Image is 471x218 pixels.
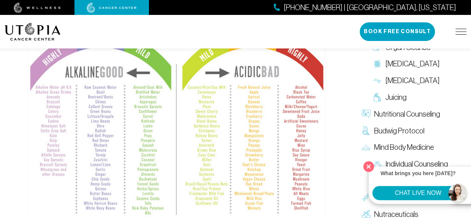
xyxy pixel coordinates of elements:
[14,3,61,13] img: wellness
[373,76,382,85] img: Lymphatic Massage
[385,159,448,170] span: Individual Counseling
[4,23,61,41] img: logo
[385,75,440,86] span: [MEDICAL_DATA]
[369,56,467,73] a: [MEDICAL_DATA]
[360,22,435,41] button: Book Free Consult
[374,109,440,120] span: Nutritional Counseling
[358,139,467,156] a: Mind Body Medicine
[358,106,467,123] a: Nutritional Counseling
[358,189,467,206] a: Epigenetic Therapy
[374,126,424,136] span: Budwig Protocol
[362,126,370,135] img: Budwig Protocol
[362,193,370,202] img: Epigenetic Therapy
[373,93,382,102] img: Juicing
[373,60,382,69] img: Colon Therapy
[369,72,467,89] a: [MEDICAL_DATA]
[374,142,434,153] span: Mind Body Medicine
[361,159,376,174] button: Close
[358,123,467,139] a: Budwig Protocol
[369,89,467,106] a: Juicing
[455,29,467,35] img: icon-hamburger
[362,110,370,119] img: Nutritional Counseling
[385,59,440,70] span: [MEDICAL_DATA]
[373,160,382,169] img: Individual Counseling
[362,143,370,152] img: Mind Body Medicine
[274,2,456,13] a: [PHONE_NUMBER] | [GEOGRAPHIC_DATA], [US_STATE]
[372,186,464,200] button: CHAT LIVE NOW
[87,3,137,13] img: cancer center
[369,156,467,173] a: Individual Counseling
[381,170,456,176] strong: What brings you here [DATE]?
[284,2,456,13] span: [PHONE_NUMBER] | [GEOGRAPHIC_DATA], [US_STATE]
[385,92,407,103] span: Juicing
